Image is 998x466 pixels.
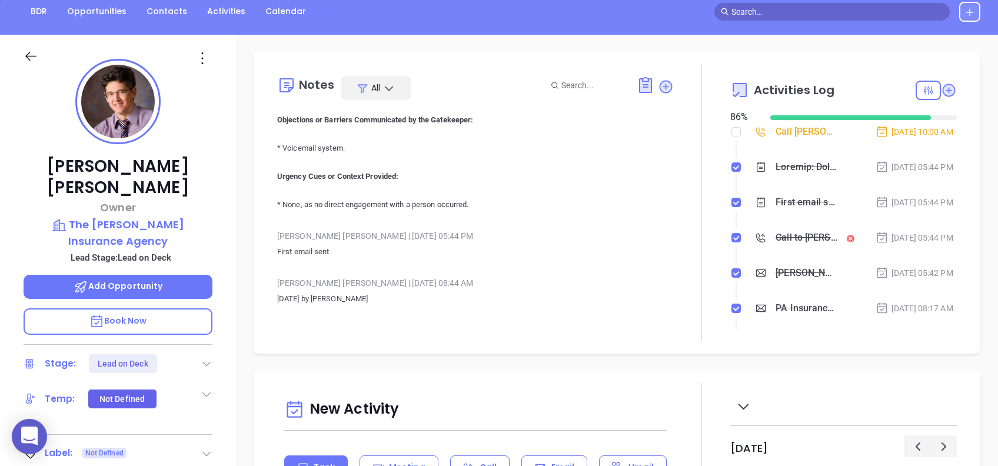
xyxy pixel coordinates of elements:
p: [PERSON_NAME] [PERSON_NAME] [24,156,212,198]
div: [PERSON_NAME] [PERSON_NAME] [DATE] 05:44 PM [277,227,674,245]
a: BDR [24,2,54,21]
a: Activities [200,2,252,21]
span: Add Opportunity [74,280,163,292]
span: | [408,231,410,241]
div: PA Insurance - Bronze [776,299,837,317]
div: First email sent [776,194,837,211]
p: Lead Stage: Lead on Deck [29,250,212,265]
div: Not Defined [99,390,145,408]
div: Loremip: Dolo si a consectet adipisc eli sed Doeiu/Tempor Incididun Utlabo. Et dolorema aliqua en... [776,158,837,176]
div: [DATE] 08:17 AM [876,302,953,315]
div: 86 % [730,110,756,124]
p: Owner [24,199,212,215]
div: [DATE] 10:00 AM [876,125,953,138]
span: All [371,82,380,94]
span: Book Now [89,315,147,327]
input: Search... [561,79,624,92]
p: [DATE] by [PERSON_NAME] [277,292,674,306]
div: Call to [PERSON_NAME] [776,229,837,247]
a: Opportunities [60,2,134,21]
img: profile-user [81,65,155,138]
div: [DATE] 05:44 PM [876,196,953,209]
div: [DATE] 05:42 PM [876,267,953,279]
div: Temp: [45,390,75,408]
a: Contacts [139,2,194,21]
span: Activities Log [754,84,834,96]
input: Search… [731,5,943,18]
span: search [721,8,729,16]
div: Label: [45,444,73,462]
div: [PERSON_NAME], PA’s New Cybersecurity Law: Are You Prepared? [776,264,837,282]
div: Notes [299,79,335,91]
span: | [408,278,410,288]
span: Not Defined [85,447,124,460]
a: Calendar [258,2,313,21]
div: Stage: [45,355,76,372]
a: The [PERSON_NAME] Insurance Agency [24,217,212,249]
p: First email sent [277,245,674,259]
button: Next day [930,435,957,457]
div: [DATE] 05:44 PM [876,231,953,244]
div: Lead on Deck [98,354,148,373]
b: Objections or Barriers Communicated by the Gatekeeper: [277,115,473,124]
div: [PERSON_NAME] [PERSON_NAME] [DATE] 08:44 AM [277,274,674,292]
h2: [DATE] [730,442,768,455]
b: Urgency Cues or Context Provided: [277,172,398,181]
div: New Activity [284,395,667,425]
button: Previous day [904,435,931,457]
div: Call [PERSON_NAME] to follow up [776,123,837,141]
div: [DATE] 05:44 PM [876,161,953,174]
